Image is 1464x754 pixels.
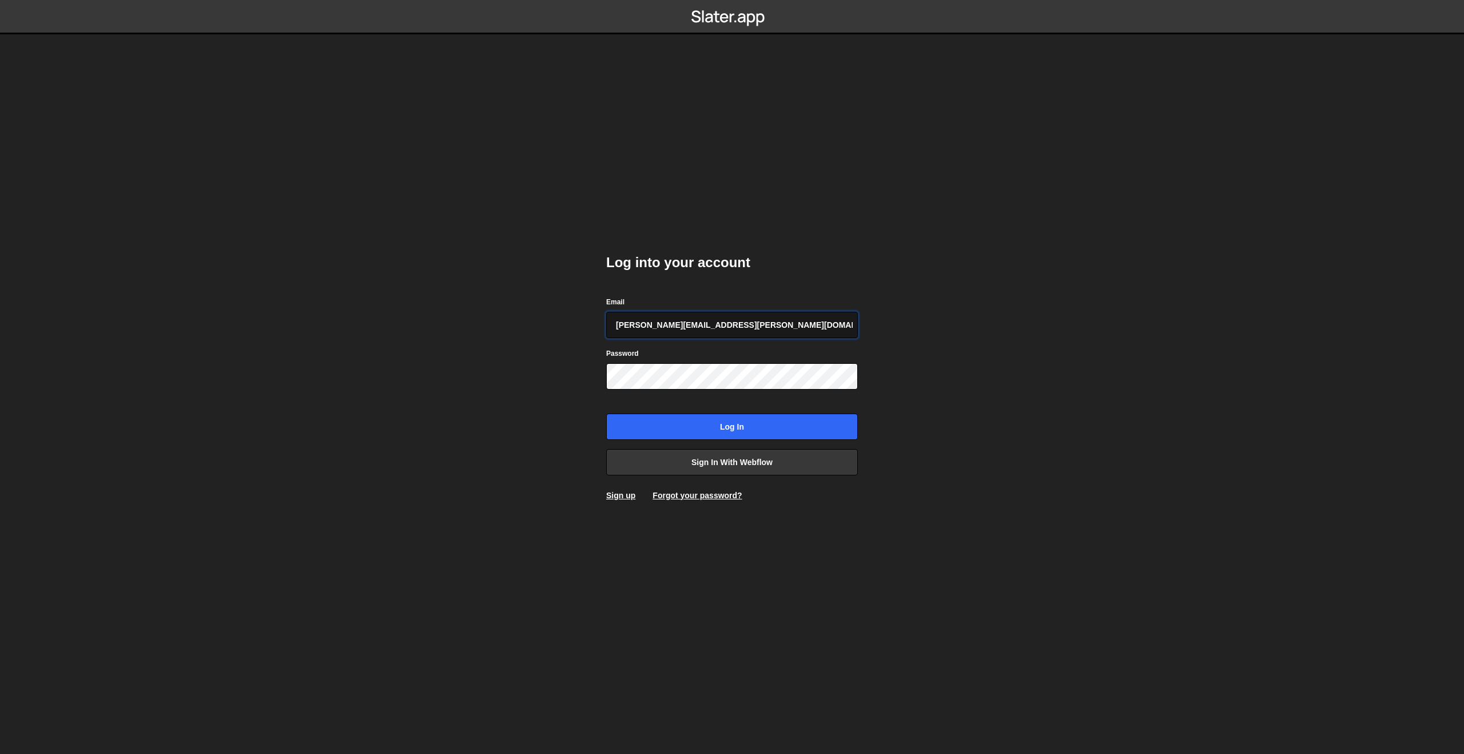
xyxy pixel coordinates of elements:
a: Forgot your password? [653,491,742,500]
label: Password [606,348,639,359]
h2: Log into your account [606,253,858,272]
label: Email [606,296,624,308]
input: Log in [606,414,858,440]
a: Sign up [606,491,635,500]
a: Sign in with Webflow [606,449,858,475]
